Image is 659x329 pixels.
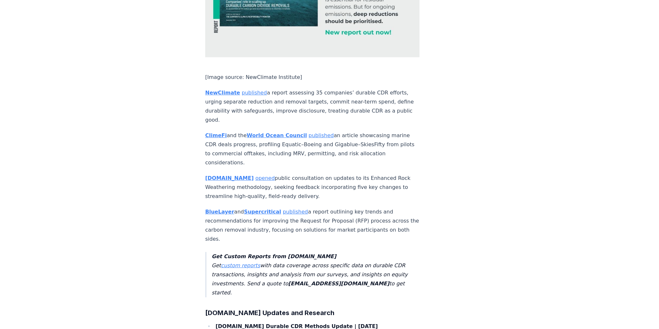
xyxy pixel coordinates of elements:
[255,175,275,181] a: opened
[244,209,281,215] a: Supercritical
[205,209,234,215] a: BlueLayer
[221,262,260,269] a: custom reports
[205,88,419,125] p: a report assessing 35 companies’ durable CDR efforts, urging separate reduction and removal targe...
[247,132,307,138] a: World Ocean Council
[205,131,419,167] p: and the an article showcasing marine CDR deals progress, profiling Equatic–Boeing and Gigablue–Sk...
[212,253,336,259] strong: Get Custom Reports from [DOMAIN_NAME]
[205,207,419,244] p: and a report outlining key trends and recommendations for improving the Request for Proposal (RFP...
[288,280,389,287] strong: [EMAIL_ADDRESS][DOMAIN_NAME]
[308,132,334,138] a: published
[242,90,267,96] a: published
[212,253,408,296] em: Get with data coverage across specific data on durable CDR transactions, insights and analysis fr...
[205,90,240,96] a: NewClimate
[205,309,334,317] strong: [DOMAIN_NAME] Updates and Research
[283,209,308,215] a: published
[205,175,254,181] a: [DOMAIN_NAME]
[205,73,419,82] p: [Image source: NewClimate Institute]
[205,174,419,201] p: public consultation on updates to its Enhanced Rock Weathering methodology, seeking feedback inco...
[205,132,227,138] a: ClimeFi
